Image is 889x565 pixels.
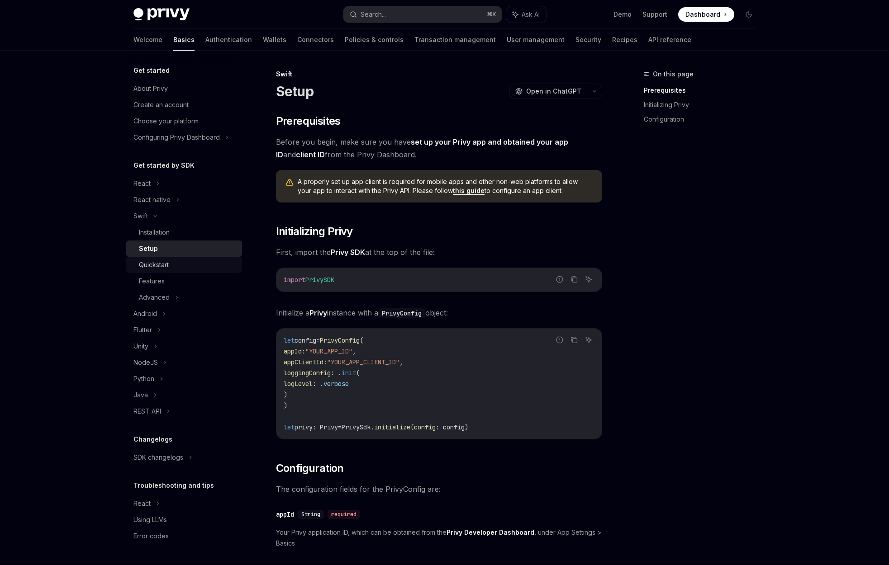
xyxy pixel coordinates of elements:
[133,531,169,541] div: Error codes
[338,423,342,431] span: =
[453,187,485,195] a: this guide
[313,380,323,388] span: : .
[298,177,593,195] span: A properly set up app client is required for mobile apps and other non-web platforms to allow you...
[356,369,360,377] span: (
[139,292,170,303] div: Advanced
[133,480,214,491] h5: Troubleshooting and tips
[509,84,587,99] button: Open in ChatGPT
[133,308,157,319] div: Android
[568,273,580,285] button: Copy the contents from the code block
[133,325,152,335] div: Flutter
[583,334,594,346] button: Ask AI
[173,29,195,51] a: Basics
[342,369,356,377] span: init
[139,227,170,238] div: Installation
[414,423,436,431] span: config
[361,9,386,20] div: Search...
[276,510,294,519] div: appId
[301,511,320,518] span: String
[323,358,327,366] span: :
[399,358,403,366] span: ,
[276,136,602,161] span: Before you begin, make sure you have and from the Privy Dashboard.
[126,240,242,257] a: Setup
[284,369,331,377] span: loggingConfig
[133,178,151,189] div: React
[133,373,154,384] div: Python
[414,29,496,51] a: Transaction management
[284,358,323,366] span: appClientId
[320,336,360,344] span: PrivyConfig
[133,341,148,352] div: Unity
[126,113,242,129] a: Choose your platform
[139,259,169,270] div: Quickstart
[554,273,566,285] button: Report incorrect code
[644,83,763,98] a: Prerequisites
[296,150,325,160] a: client ID
[284,347,302,355] span: appId
[583,273,594,285] button: Ask AI
[276,114,341,128] span: Prerequisites
[126,528,242,544] a: Error codes
[276,306,602,319] span: Initialize a instance with a object:
[276,137,568,160] a: set up your Privy app and obtained your app ID
[352,347,356,355] span: ,
[133,357,158,368] div: NodeJS
[328,510,360,519] div: required
[133,390,148,400] div: Java
[522,10,540,19] span: Ask AI
[331,369,342,377] span: : .
[133,498,151,509] div: React
[648,29,691,51] a: API reference
[263,29,286,51] a: Wallets
[133,194,171,205] div: React native
[613,10,632,19] a: Demo
[284,401,287,410] span: )
[133,132,220,143] div: Configuring Privy Dashboard
[126,80,242,97] a: About Privy
[506,6,546,23] button: Ask AI
[133,99,189,110] div: Create an account
[302,347,305,355] span: :
[742,7,756,22] button: Toggle dark mode
[285,178,294,187] svg: Warning
[139,276,165,287] div: Features
[447,528,534,537] a: Privy Developer Dashboard
[126,273,242,289] a: Features
[133,160,195,171] h5: Get started by SDK
[378,308,425,318] code: PrivyConfig
[126,97,242,113] a: Create an account
[305,347,352,355] span: "YOUR_APP_ID"
[276,527,602,549] span: Your Privy application ID, which can be obtained from the , under App Settings > Basics
[526,87,581,96] span: Open in ChatGPT
[297,29,334,51] a: Connectors
[276,246,602,259] span: First, import the at the top of the file:
[644,112,763,127] a: Configuration
[685,10,720,19] span: Dashboard
[507,29,565,51] a: User management
[284,336,295,344] span: let
[133,116,199,127] div: Choose your platform
[276,224,353,239] span: Initializing Privy
[133,514,167,525] div: Using LLMs
[374,423,410,431] span: initialize
[126,224,242,240] a: Installation
[133,452,183,463] div: SDK changelogs
[276,83,314,99] h1: Setup
[133,65,170,76] h5: Get started
[133,8,190,21] img: dark logo
[436,423,468,431] span: : config)
[133,83,168,94] div: About Privy
[653,69,694,80] span: On this page
[284,423,295,431] span: let
[309,308,327,317] strong: Privy
[327,358,399,366] span: "YOUR_APP_CLIENT_ID"
[126,512,242,528] a: Using LLMs
[410,423,414,431] span: (
[133,406,161,417] div: REST API
[284,391,287,399] span: )
[276,483,602,495] span: The configuration fields for the PrivyConfig are:
[276,461,344,476] span: Configuration
[345,29,404,51] a: Policies & controls
[126,257,242,273] a: Quickstart
[295,336,316,344] span: config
